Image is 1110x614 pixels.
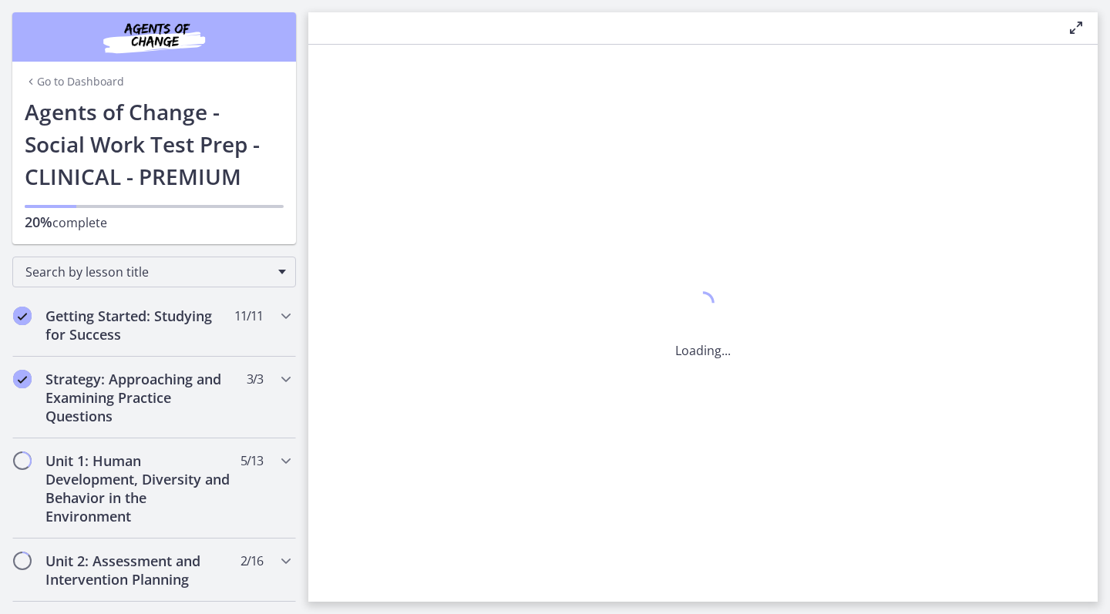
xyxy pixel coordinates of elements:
[675,341,731,360] p: Loading...
[675,287,731,323] div: 1
[234,307,263,325] span: 11 / 11
[240,451,263,470] span: 5 / 13
[25,263,271,280] span: Search by lesson title
[25,74,124,89] a: Go to Dashboard
[45,552,234,589] h2: Unit 2: Assessment and Intervention Planning
[247,370,263,388] span: 3 / 3
[62,18,247,55] img: Agents of Change
[12,257,296,287] div: Search by lesson title
[25,213,284,232] p: complete
[25,213,52,231] span: 20%
[25,96,284,193] h1: Agents of Change - Social Work Test Prep - CLINICAL - PREMIUM
[13,307,32,325] i: Completed
[240,552,263,570] span: 2 / 16
[45,307,234,344] h2: Getting Started: Studying for Success
[45,370,234,425] h2: Strategy: Approaching and Examining Practice Questions
[13,370,32,388] i: Completed
[45,451,234,525] h2: Unit 1: Human Development, Diversity and Behavior in the Environment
